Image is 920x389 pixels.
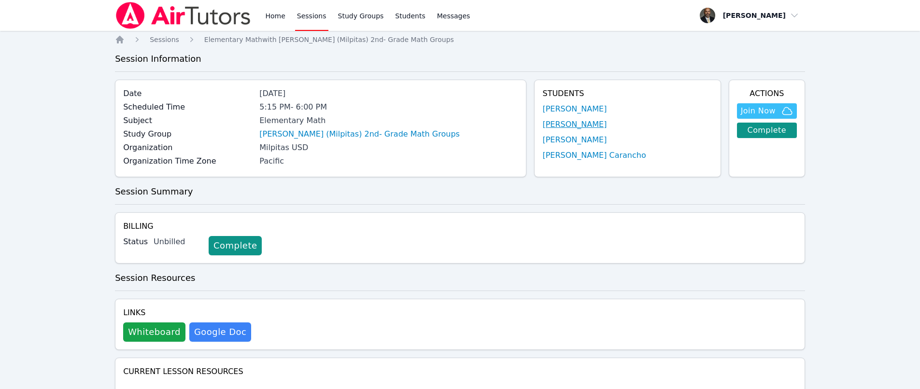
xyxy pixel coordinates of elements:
span: Sessions [150,36,179,43]
a: [PERSON_NAME] [542,103,607,115]
a: [PERSON_NAME] (Milpitas) 2nd- Grade Math Groups [259,128,460,140]
label: Date [123,88,254,99]
label: Status [123,236,148,248]
span: Join Now [741,105,776,117]
a: Google Doc [189,322,251,342]
span: Messages [437,11,470,21]
h4: Current Lesson Resources [123,366,797,377]
h4: Links [123,307,251,319]
h4: Actions [737,88,797,99]
button: Join Now [737,103,797,119]
div: Unbilled [154,236,201,248]
a: [PERSON_NAME] Carancho [542,150,646,161]
div: [DATE] [259,88,518,99]
label: Organization [123,142,254,153]
label: Subject [123,115,254,126]
a: Complete [737,123,797,138]
label: Scheduled Time [123,101,254,113]
span: Elementary Math with [PERSON_NAME] (Milpitas) 2nd- Grade Math Groups [204,36,454,43]
a: Elementary Mathwith [PERSON_NAME] (Milpitas) 2nd- Grade Math Groups [204,35,454,44]
a: Sessions [150,35,179,44]
div: Pacific [259,155,518,167]
h3: Session Resources [115,271,805,285]
a: [PERSON_NAME] [542,134,607,146]
img: Air Tutors [115,2,252,29]
h4: Students [542,88,712,99]
button: Whiteboard [123,322,185,342]
h3: Session Summary [115,185,805,198]
label: Study Group [123,128,254,140]
div: 5:15 PM - 6:00 PM [259,101,518,113]
div: Milpitas USD [259,142,518,153]
h4: Billing [123,221,797,232]
h3: Session Information [115,52,805,66]
div: Elementary Math [259,115,518,126]
a: [PERSON_NAME] [542,119,607,130]
nav: Breadcrumb [115,35,805,44]
label: Organization Time Zone [123,155,254,167]
a: Complete [209,236,262,255]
